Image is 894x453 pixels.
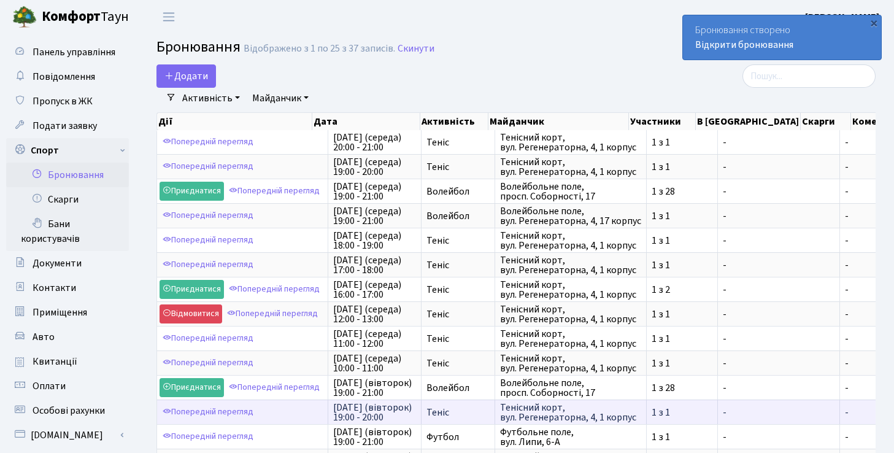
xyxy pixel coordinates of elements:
span: Теніс [426,285,490,295]
span: [DATE] (середа) 18:00 - 19:00 [333,231,416,250]
span: Волейбольне поле, просп. Соборності, 17 [500,378,641,398]
div: Бронювання створено [683,15,881,60]
a: Відкрити бронювання [695,38,793,52]
span: Пропуск в ЖК [33,95,93,108]
a: Приміщення [6,300,129,325]
span: Тенісний корт, вул. Регенераторна, 4, 1 корпус [500,280,641,300]
span: Тенісний корт, вул. Регенераторна, 4, 1 корпус [500,403,641,422]
span: Панель управління [33,45,115,59]
input: Пошук... [742,64,876,88]
span: - [723,236,834,246]
span: 1 з 1 [652,260,712,270]
span: Тенісний корт, вул. Регенераторна, 4, 1 корпус [500,304,641,324]
span: Документи [33,257,82,270]
a: Пропуск в ЖК [6,89,129,114]
a: Попередній перегляд [160,255,256,274]
span: 1 з 1 [652,358,712,368]
span: 1 з 1 [652,309,712,319]
span: 1 з 28 [652,383,712,393]
span: - [845,383,888,393]
th: Участники [629,113,696,130]
span: Квитанції [33,355,77,368]
span: Теніс [426,358,490,368]
a: Попередній перегляд [160,157,256,176]
span: [DATE] (вівторок) 19:00 - 21:00 [333,427,416,447]
a: Відмовитися [160,304,222,323]
span: - [723,260,834,270]
th: Дата [312,113,420,130]
span: - [723,432,834,442]
span: Футбол [426,432,490,442]
th: В [GEOGRAPHIC_DATA] [696,113,801,130]
span: - [723,334,834,344]
span: [DATE] (середа) 19:00 - 20:00 [333,157,416,177]
span: Оплати [33,379,66,393]
a: Подати заявку [6,114,129,138]
span: [DATE] (середа) 12:00 - 13:00 [333,304,416,324]
span: Контакти [33,281,76,295]
a: Скинути [398,43,434,55]
a: Попередній перегляд [160,329,256,348]
span: - [845,260,888,270]
a: Попередній перегляд [160,206,256,225]
span: - [845,358,888,368]
a: Авто [6,325,129,349]
span: - [845,187,888,196]
b: Комфорт [42,7,101,26]
span: Футбольне поле, вул. Липи, 6-А [500,427,641,447]
span: Теніс [426,334,490,344]
a: Скарги [6,187,129,212]
a: Попередній перегляд [224,304,321,323]
th: Майданчик [488,113,629,130]
a: Попередній перегляд [160,354,256,373]
a: Приєднатися [160,280,224,299]
span: [DATE] (середа) 16:00 - 17:00 [333,280,416,300]
span: - [845,162,888,172]
a: Повідомлення [6,64,129,89]
span: 1 з 1 [652,211,712,221]
a: Попередній перегляд [226,378,323,397]
span: Авто [33,330,55,344]
span: 1 з 1 [652,137,712,147]
span: 1 з 28 [652,187,712,196]
div: Відображено з 1 по 25 з 37 записів. [244,43,395,55]
span: - [845,432,888,442]
span: - [723,187,834,196]
span: 1 з 1 [652,408,712,417]
span: Тенісний корт, вул. Регенераторна, 4, 1 корпус [500,157,641,177]
span: Волейбол [426,383,490,393]
a: Майданчик [247,88,314,109]
span: [DATE] (середа) 19:00 - 21:00 [333,206,416,226]
a: Приєднатися [160,378,224,397]
span: - [723,162,834,172]
span: Теніс [426,162,490,172]
span: [DATE] (середа) 17:00 - 18:00 [333,255,416,275]
th: Активність [420,113,489,130]
a: Оплати [6,374,129,398]
span: [DATE] (середа) 10:00 - 11:00 [333,354,416,373]
span: Теніс [426,260,490,270]
span: - [845,211,888,221]
th: Дії [157,113,312,130]
span: - [723,383,834,393]
a: Контакти [6,276,129,300]
span: Приміщення [33,306,87,319]
span: - [723,408,834,417]
span: Тенісний корт, вул. Регенераторна, 4, 1 корпус [500,255,641,275]
a: Документи [6,251,129,276]
span: Теніс [426,408,490,417]
span: - [845,334,888,344]
th: Скарги [801,113,851,130]
a: Попередній перегляд [226,182,323,201]
span: 1 з 2 [652,285,712,295]
b: [PERSON_NAME] [805,10,879,24]
a: Попередній перегляд [160,403,256,422]
span: - [723,137,834,147]
img: logo.png [12,5,37,29]
a: Попередній перегляд [226,280,323,299]
div: × [868,17,880,29]
span: - [723,309,834,319]
span: [DATE] (середа) 19:00 - 21:00 [333,182,416,201]
span: Волейбольне поле, просп. Соборності, 17 [500,182,641,201]
span: Волейбол [426,211,490,221]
